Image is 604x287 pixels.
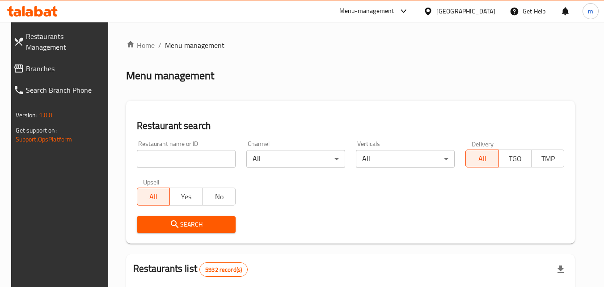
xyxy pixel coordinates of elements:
a: Home [126,40,155,51]
div: Menu-management [339,6,394,17]
li: / [158,40,161,51]
span: m [588,6,593,16]
span: Search [144,219,228,230]
button: No [202,188,235,206]
button: TMP [531,150,564,167]
span: Version: [16,109,38,121]
span: TMP [535,152,561,165]
div: Export file [550,259,571,280]
label: Delivery [472,141,494,147]
a: Search Branch Phone [6,79,112,101]
button: All [137,188,170,206]
h2: Restaurant search [137,119,565,133]
button: TGO [498,150,532,167]
a: Support.OpsPlatform [16,133,72,145]
span: 5932 record(s) [200,266,247,274]
label: Upsell [143,179,160,185]
h2: Menu management [126,69,214,83]
div: Total records count [199,262,248,277]
span: All [469,152,495,165]
span: Search Branch Phone [26,85,105,95]
div: [GEOGRAPHIC_DATA] [436,6,495,16]
span: Get support on: [16,124,57,136]
span: No [206,190,232,203]
span: TGO [503,152,528,165]
span: All [141,190,166,203]
h2: Restaurants list [133,262,248,277]
input: Search for restaurant name or ID.. [137,150,236,168]
button: All [465,150,498,167]
div: All [246,150,345,168]
a: Branches [6,58,112,79]
button: Search [137,216,236,233]
div: All [356,150,455,168]
button: Yes [169,188,203,206]
span: 1.0.0 [39,109,53,121]
span: Branches [26,63,105,74]
nav: breadcrumb [126,40,575,51]
span: Menu management [165,40,224,51]
a: Restaurants Management [6,26,112,58]
span: Yes [173,190,199,203]
span: Restaurants Management [26,31,105,52]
